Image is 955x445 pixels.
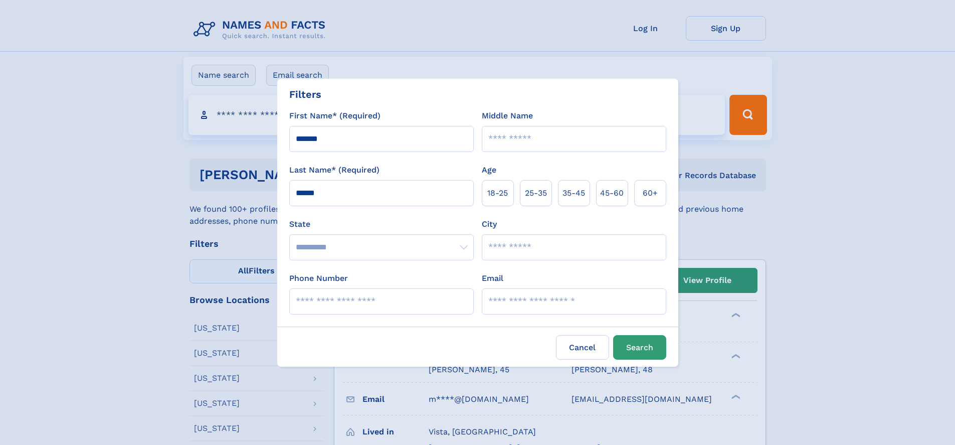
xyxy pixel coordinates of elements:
[482,110,533,122] label: Middle Name
[289,272,348,284] label: Phone Number
[289,218,474,230] label: State
[562,187,585,199] span: 35‑45
[525,187,547,199] span: 25‑35
[289,164,379,176] label: Last Name* (Required)
[643,187,658,199] span: 60+
[482,218,497,230] label: City
[482,164,496,176] label: Age
[289,110,380,122] label: First Name* (Required)
[613,335,666,360] button: Search
[289,87,321,102] div: Filters
[556,335,609,360] label: Cancel
[482,272,503,284] label: Email
[600,187,624,199] span: 45‑60
[487,187,508,199] span: 18‑25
